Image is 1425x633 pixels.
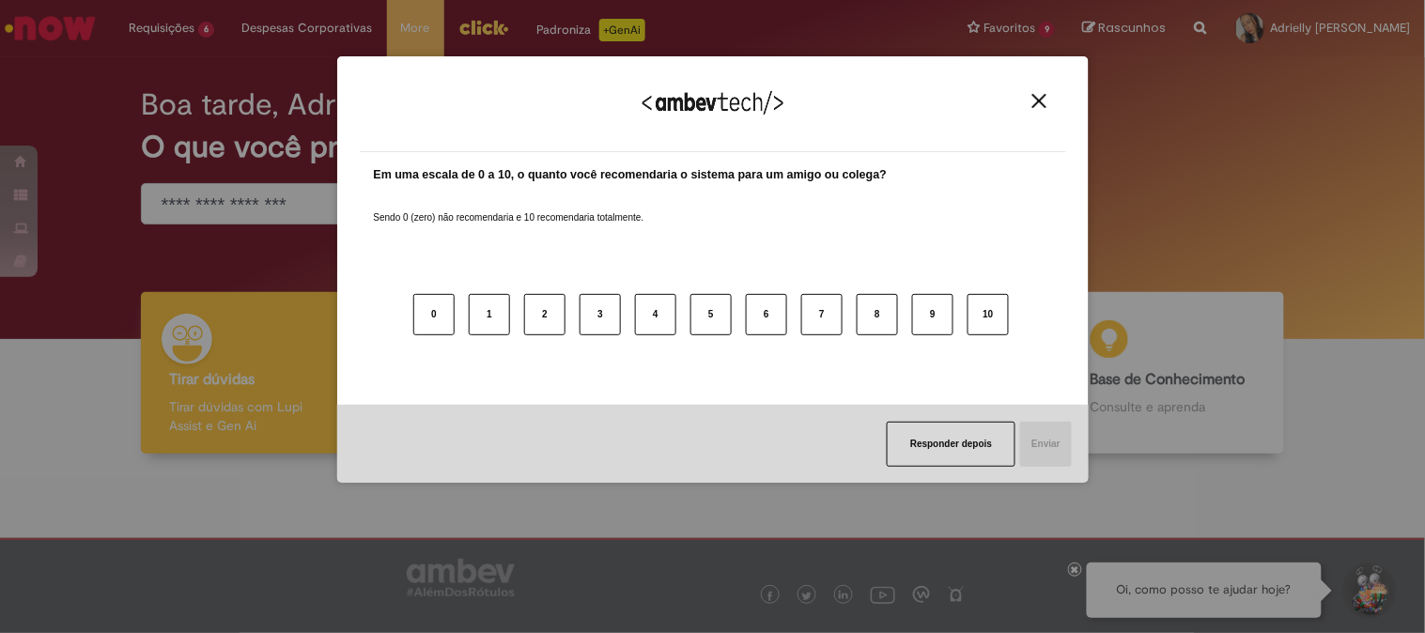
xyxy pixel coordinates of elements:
[912,294,953,335] button: 9
[413,294,455,335] button: 0
[635,294,676,335] button: 4
[580,294,621,335] button: 3
[801,294,843,335] button: 7
[374,189,644,224] label: Sendo 0 (zero) não recomendaria e 10 recomendaria totalmente.
[1027,93,1052,109] button: Close
[746,294,787,335] button: 6
[469,294,510,335] button: 1
[643,91,783,115] img: Logo Ambevtech
[857,294,898,335] button: 8
[1032,94,1046,108] img: Close
[968,294,1009,335] button: 10
[887,422,1015,467] button: Responder depois
[690,294,732,335] button: 5
[374,166,888,184] label: Em uma escala de 0 a 10, o quanto você recomendaria o sistema para um amigo ou colega?
[524,294,565,335] button: 2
